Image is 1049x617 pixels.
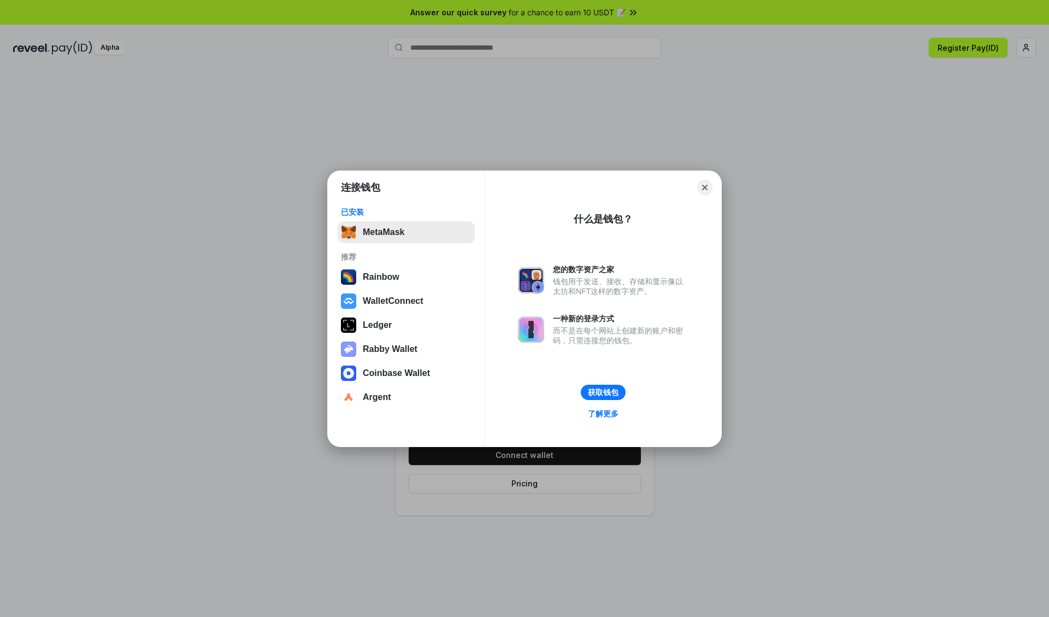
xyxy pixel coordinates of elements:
[553,277,688,296] div: 钱包用于发送、接收、存储和显示像以太坊和NFT这样的数字资产。
[341,225,356,240] img: svg+xml,%3Csvg%20fill%3D%22none%22%20height%3D%2233%22%20viewBox%3D%220%200%2035%2033%22%20width%...
[341,252,472,262] div: 推荐
[553,326,688,345] div: 而不是在每个网站上创建新的账户和密码，只需连接您的钱包。
[588,387,618,397] div: 获取钱包
[574,213,633,226] div: 什么是钱包？
[697,180,712,195] button: Close
[338,338,475,360] button: Rabby Wallet
[341,293,356,309] img: svg+xml,%3Csvg%20width%3D%2228%22%20height%3D%2228%22%20viewBox%3D%220%200%2028%2028%22%20fill%3D...
[341,390,356,405] img: svg+xml,%3Csvg%20width%3D%2228%22%20height%3D%2228%22%20viewBox%3D%220%200%2028%2028%22%20fill%3D...
[581,385,626,400] button: 获取钱包
[338,290,475,312] button: WalletConnect
[363,296,423,306] div: WalletConnect
[338,314,475,336] button: Ledger
[363,368,430,378] div: Coinbase Wallet
[518,316,544,343] img: svg+xml,%3Csvg%20xmlns%3D%22http%3A%2F%2Fwww.w3.org%2F2000%2Fsvg%22%20fill%3D%22none%22%20viewBox...
[341,181,380,194] h1: 连接钱包
[363,344,417,354] div: Rabby Wallet
[363,320,392,330] div: Ledger
[338,362,475,384] button: Coinbase Wallet
[338,386,475,408] button: Argent
[553,265,688,274] div: 您的数字资产之家
[553,314,688,324] div: 一种新的登录方式
[363,392,391,402] div: Argent
[341,207,472,217] div: 已安装
[338,266,475,288] button: Rainbow
[341,366,356,381] img: svg+xml,%3Csvg%20width%3D%2228%22%20height%3D%2228%22%20viewBox%3D%220%200%2028%2028%22%20fill%3D...
[341,342,356,357] img: svg+xml,%3Csvg%20xmlns%3D%22http%3A%2F%2Fwww.w3.org%2F2000%2Fsvg%22%20fill%3D%22none%22%20viewBox...
[518,267,544,293] img: svg+xml,%3Csvg%20xmlns%3D%22http%3A%2F%2Fwww.w3.org%2F2000%2Fsvg%22%20fill%3D%22none%22%20viewBox...
[363,227,404,237] div: MetaMask
[338,221,475,243] button: MetaMask
[581,407,625,421] a: 了解更多
[341,318,356,333] img: svg+xml,%3Csvg%20xmlns%3D%22http%3A%2F%2Fwww.w3.org%2F2000%2Fsvg%22%20width%3D%2228%22%20height%3...
[588,409,618,419] div: 了解更多
[363,272,399,282] div: Rainbow
[341,269,356,285] img: svg+xml,%3Csvg%20width%3D%22120%22%20height%3D%22120%22%20viewBox%3D%220%200%20120%20120%22%20fil...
